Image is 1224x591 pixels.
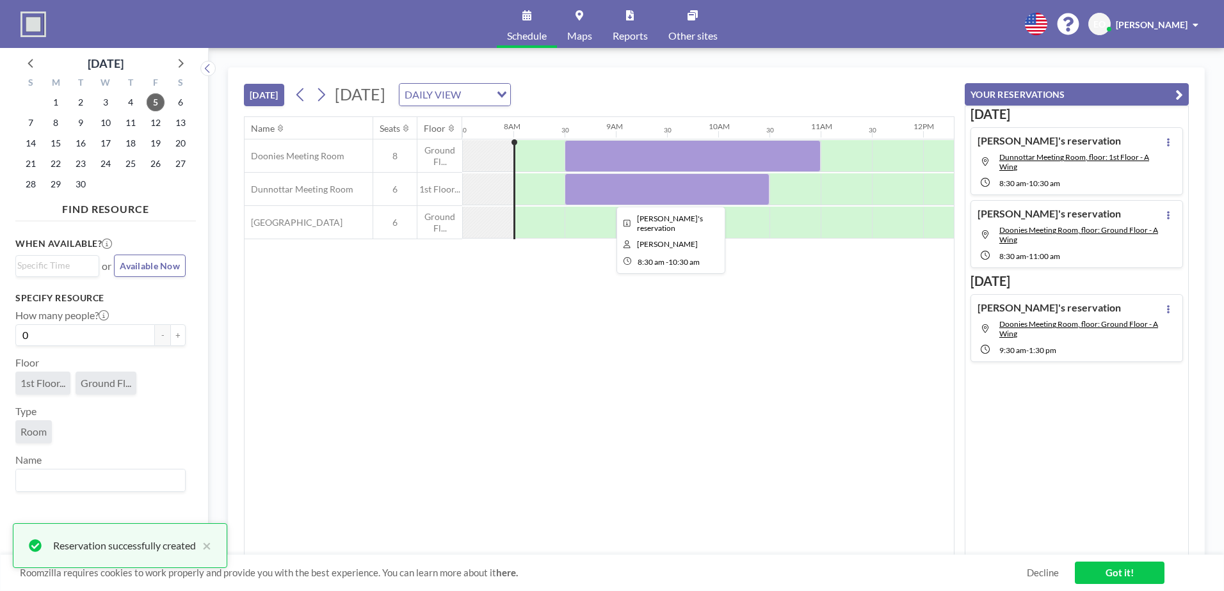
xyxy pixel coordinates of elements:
[114,255,186,277] button: Available Now
[72,93,90,111] span: Tuesday, September 2, 2025
[970,106,1183,122] h3: [DATE]
[155,324,170,346] button: -
[147,93,165,111] span: Friday, September 5, 2025
[402,86,463,103] span: DAILY VIEW
[668,257,700,267] span: 10:30 AM
[68,75,93,92] div: T
[424,123,446,134] div: Floor
[20,567,1027,579] span: Roomzilla requires cookies to work properly and provide you with the best experience. You can lea...
[72,114,90,132] span: Tuesday, September 9, 2025
[914,122,934,131] div: 12PM
[811,122,832,131] div: 11AM
[17,258,92,272] input: Search for option
[766,126,774,134] div: 30
[567,31,592,41] span: Maps
[47,93,65,111] span: Monday, September 1, 2025
[251,123,275,134] div: Name
[88,54,124,72] div: [DATE]
[122,134,140,152] span: Thursday, September 18, 2025
[122,114,140,132] span: Thursday, September 11, 2025
[196,538,211,553] button: close
[168,75,193,92] div: S
[978,207,1121,220] h4: [PERSON_NAME]'s reservation
[22,175,40,193] span: Sunday, September 28, 2025
[668,31,718,41] span: Other sites
[999,178,1026,188] span: 8:30 AM
[15,405,36,418] label: Type
[97,114,115,132] span: Wednesday, September 10, 2025
[335,84,385,104] span: [DATE]
[417,211,462,233] span: Ground Fl...
[709,122,730,131] div: 10AM
[638,257,664,267] span: 8:30 AM
[496,567,518,578] a: here.
[637,214,703,233] span: Edward's reservation
[417,145,462,167] span: Ground Fl...
[1075,562,1164,584] a: Got it!
[20,12,46,37] img: organization-logo
[19,75,44,92] div: S
[15,198,196,216] h4: FIND RESOURCE
[1029,345,1056,355] span: 1:30 PM
[978,134,1121,147] h4: [PERSON_NAME]'s reservation
[143,75,168,92] div: F
[102,260,111,272] span: or
[16,256,99,275] div: Search for option
[999,152,1149,171] span: Dunnottar Meeting Room, floor: 1st Floor - A Wing
[978,301,1121,314] h4: [PERSON_NAME]'s reservation
[15,453,42,466] label: Name
[637,239,698,249] span: Edward Obi
[97,93,115,111] span: Wednesday, September 3, 2025
[244,84,284,106] button: [DATE]
[1116,19,1188,30] span: [PERSON_NAME]
[507,31,547,41] span: Schedule
[970,273,1183,289] h3: [DATE]
[16,469,185,491] div: Search for option
[1027,567,1059,579] a: Decline
[97,155,115,173] span: Wednesday, September 24, 2025
[17,472,178,489] input: Search for option
[417,184,462,195] span: 1st Floor...
[93,75,118,92] div: W
[504,122,520,131] div: 8AM
[1026,345,1029,355] span: -
[1029,178,1060,188] span: 10:30 AM
[999,251,1026,261] span: 8:30 AM
[869,126,876,134] div: 30
[245,184,353,195] span: Dunnottar Meeting Room
[15,309,109,322] label: How many people?
[47,134,65,152] span: Monday, September 15, 2025
[72,175,90,193] span: Tuesday, September 30, 2025
[147,134,165,152] span: Friday, September 19, 2025
[245,150,344,162] span: Doonies Meeting Room
[172,155,189,173] span: Saturday, September 27, 2025
[147,155,165,173] span: Friday, September 26, 2025
[965,83,1189,106] button: YOUR RESERVATIONS
[172,93,189,111] span: Saturday, September 6, 2025
[47,175,65,193] span: Monday, September 29, 2025
[1093,19,1106,30] span: EO
[47,114,65,132] span: Monday, September 8, 2025
[664,126,672,134] div: 30
[15,292,186,304] h3: Specify resource
[22,134,40,152] span: Sunday, September 14, 2025
[22,114,40,132] span: Sunday, September 7, 2025
[170,324,186,346] button: +
[20,425,47,438] span: Room
[22,155,40,173] span: Sunday, September 21, 2025
[459,126,467,134] div: 30
[172,114,189,132] span: Saturday, September 13, 2025
[15,356,39,369] label: Floor
[666,257,668,267] span: -
[373,217,417,228] span: 6
[399,84,510,106] div: Search for option
[606,122,623,131] div: 9AM
[613,31,648,41] span: Reports
[465,86,489,103] input: Search for option
[1026,178,1029,188] span: -
[120,260,180,271] span: Available Now
[118,75,143,92] div: T
[380,123,400,134] div: Seats
[53,538,196,553] div: Reservation successfully created
[999,319,1158,338] span: Doonies Meeting Room, floor: Ground Floor - A Wing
